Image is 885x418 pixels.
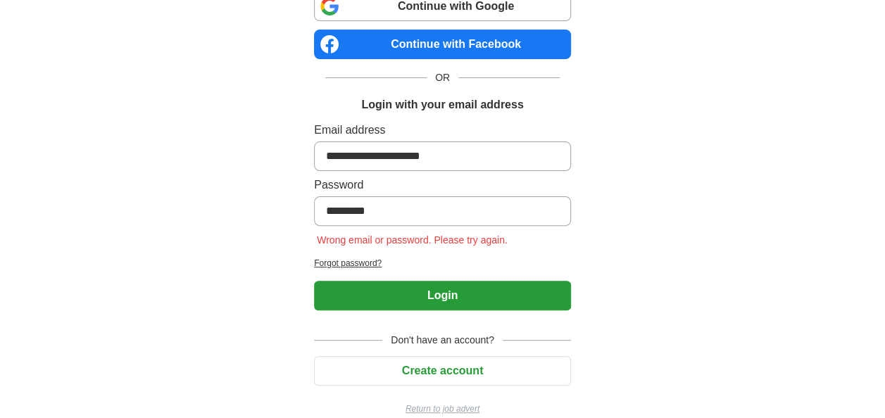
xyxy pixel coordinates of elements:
span: Don't have an account? [382,333,503,348]
button: Login [314,281,571,310]
a: Continue with Facebook [314,30,571,59]
a: Create account [314,365,571,376]
a: Return to job advert [314,403,571,415]
label: Email address [314,122,571,139]
button: Create account [314,356,571,386]
label: Password [314,177,571,194]
span: Wrong email or password. Please try again. [314,234,510,246]
a: Forgot password? [314,257,571,270]
h1: Login with your email address [361,96,523,113]
span: OR [427,70,458,85]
